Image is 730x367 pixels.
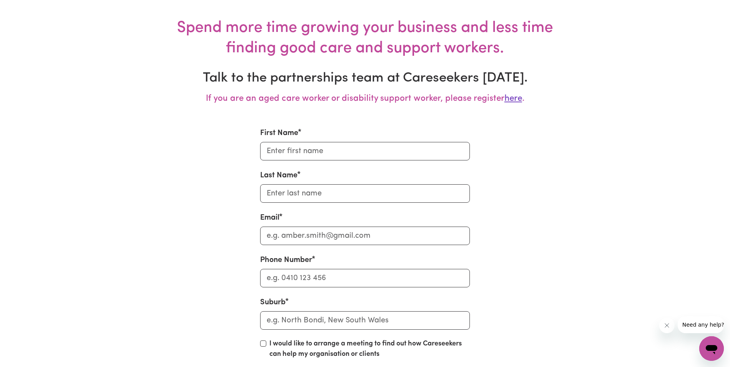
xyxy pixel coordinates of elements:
[260,142,470,160] input: Enter first name
[162,68,568,88] h3: Talk to the partnerships team at Careseekers [DATE].
[260,269,470,287] input: e.g. 0410 123 456
[5,5,47,12] span: Need any help?
[260,212,279,224] label: Email
[659,318,675,333] iframe: Close message
[162,88,568,109] h5: If you are an aged care worker or disability support worker, please register .
[269,339,470,360] label: I would like to arrange a meeting to find out how Careseekers can help my organisation or clients
[260,227,470,245] input: e.g. amber.smith@gmail.com
[260,127,298,139] label: First Name
[678,316,724,333] iframe: Message from company
[260,311,470,330] input: e.g. North Bondi, New South Wales
[260,297,286,308] label: Suburb
[699,336,724,361] iframe: Button to launch messaging window
[260,254,312,266] label: Phone Number
[504,94,522,103] a: here
[260,184,470,203] input: Enter last name
[260,170,297,181] label: Last Name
